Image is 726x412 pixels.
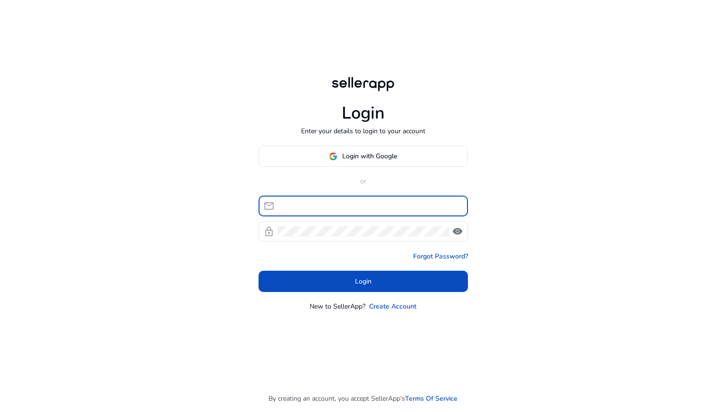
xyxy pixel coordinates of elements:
a: Create Account [369,301,416,311]
span: visibility [452,226,463,237]
span: lock [263,226,275,237]
button: Login with Google [259,146,468,167]
button: Login [259,271,468,292]
p: New to SellerApp? [310,301,365,311]
span: mail [263,200,275,212]
img: google-logo.svg [329,152,337,161]
span: Login with Google [342,151,397,161]
p: Enter your details to login to your account [301,126,425,136]
span: Login [355,276,372,286]
p: or [259,176,468,186]
a: Forgot Password? [413,251,468,261]
a: Terms Of Service [405,394,458,403]
h1: Login [342,103,385,123]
